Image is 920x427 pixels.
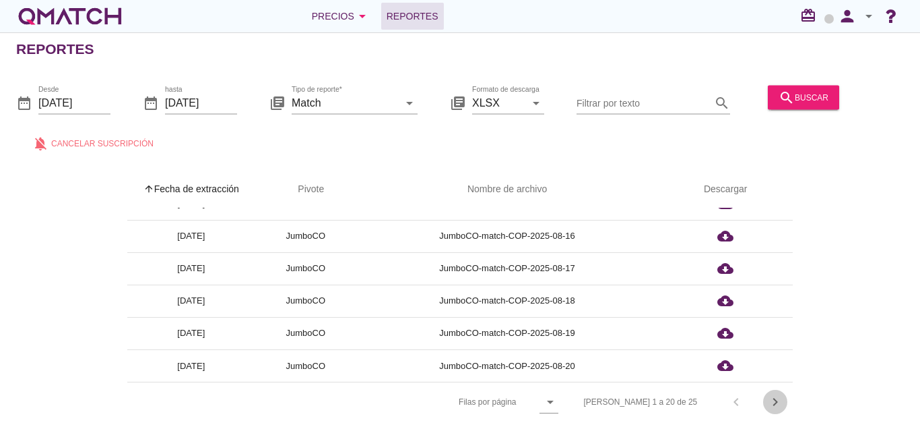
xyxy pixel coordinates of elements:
td: JumboCO [255,252,356,285]
th: Fecha de extracción: Sorted ascending. Activate to sort descending. [127,171,255,208]
i: arrow_drop_down [542,394,558,410]
i: arrow_drop_down [401,94,418,111]
td: JumboCO-match-COP-2025-08-17 [356,252,658,285]
input: Formato de descarga [472,92,525,113]
td: JumboCO-match-COP-2025-08-20 [356,349,658,382]
div: Filas por página [324,382,558,422]
a: Reportes [381,3,444,30]
i: cloud_download [717,293,733,309]
i: cloud_download [717,260,733,277]
td: JumboCO [255,317,356,349]
td: [DATE] [127,317,255,349]
td: JumboCO-match-COP-2025-08-18 [356,285,658,317]
td: JumboCO [255,349,356,382]
i: search [714,94,730,111]
td: JumboCO [255,220,356,252]
button: Precios [301,3,381,30]
td: [DATE] [127,349,255,382]
td: [DATE] [127,285,255,317]
h2: Reportes [16,38,94,60]
span: Reportes [387,8,438,24]
a: white-qmatch-logo [16,3,124,30]
div: [PERSON_NAME] 1 a 20 de 25 [584,396,698,408]
i: date_range [16,94,32,111]
input: Filtrar por texto [577,92,711,113]
td: JumboCO [255,285,356,317]
span: Cancelar suscripción [51,137,154,149]
button: Next page [763,390,787,414]
button: buscar [768,85,839,109]
button: Cancelar suscripción [22,131,164,155]
i: arrow_drop_down [861,8,877,24]
div: Precios [312,8,370,24]
i: cloud_download [717,325,733,341]
i: person [834,7,861,26]
td: [DATE] [127,252,255,285]
i: library_books [269,94,286,111]
i: arrow_drop_down [528,94,544,111]
th: Nombre de archivo: Not sorted. [356,171,658,208]
input: hasta [165,92,237,113]
i: redeem [800,7,822,24]
input: Tipo de reporte* [292,92,399,113]
i: library_books [450,94,466,111]
i: arrow_upward [143,183,154,194]
td: [DATE] [127,220,255,252]
th: Pivote: Not sorted. Activate to sort ascending. [255,171,356,208]
i: chevron_right [767,394,783,410]
td: JumboCO-match-COP-2025-08-16 [356,220,658,252]
i: arrow_drop_down [354,8,370,24]
th: Descargar: Not sorted. [658,171,793,208]
i: notifications_off [32,135,51,151]
i: date_range [143,94,159,111]
input: Desde [38,92,110,113]
i: cloud_download [717,228,733,244]
i: cloud_download [717,358,733,374]
div: buscar [779,89,828,105]
td: JumboCO-match-COP-2025-08-19 [356,317,658,349]
i: search [779,89,795,105]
